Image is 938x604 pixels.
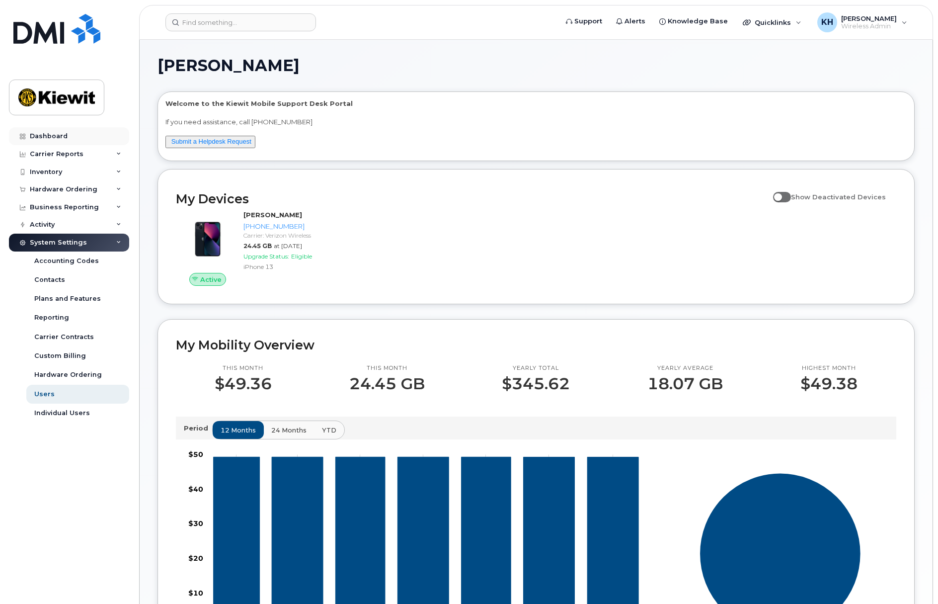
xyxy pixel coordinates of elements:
p: Highest month [800,364,858,372]
input: Show Deactivated Devices [773,187,781,195]
span: YTD [322,426,336,435]
div: [PHONE_NUMBER] [243,222,343,231]
p: Welcome to the Kiewit Mobile Support Desk Portal [165,99,907,108]
span: Upgrade Status: [243,253,289,260]
p: This month [349,364,425,372]
p: $49.36 [215,375,272,393]
div: Carrier: Verizon Wireless [243,231,343,240]
span: [PERSON_NAME] [157,58,300,73]
tspan: $40 [188,485,203,494]
h2: My Devices [176,191,768,206]
span: at [DATE] [274,242,302,250]
p: $49.38 [800,375,858,393]
span: Show Deactivated Devices [791,193,886,201]
tspan: $30 [188,519,203,528]
button: Submit a Helpdesk Request [165,136,255,148]
strong: [PERSON_NAME] [243,211,302,219]
tspan: $10 [188,589,203,598]
img: image20231002-3703462-1ig824h.jpeg [184,215,232,263]
iframe: Messenger Launcher [895,561,931,597]
p: Yearly total [502,364,570,372]
span: 24.45 GB [243,242,272,250]
tspan: $50 [188,450,203,459]
p: $345.62 [502,375,570,393]
span: 24 months [271,426,307,435]
p: This month [215,364,272,372]
span: Active [200,275,222,284]
h2: My Mobility Overview [176,338,896,352]
p: If you need assistance, call [PHONE_NUMBER] [165,117,907,127]
a: Active[PERSON_NAME][PHONE_NUMBER]Carrier: Verizon Wireless24.45 GBat [DATE]Upgrade Status:Eligibl... [176,210,347,286]
a: Submit a Helpdesk Request [171,138,251,145]
p: Period [184,424,212,433]
p: 24.45 GB [349,375,425,393]
div: iPhone 13 [243,262,343,271]
p: Yearly average [647,364,723,372]
span: Eligible [291,253,312,260]
tspan: $20 [188,554,203,563]
p: 18.07 GB [647,375,723,393]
